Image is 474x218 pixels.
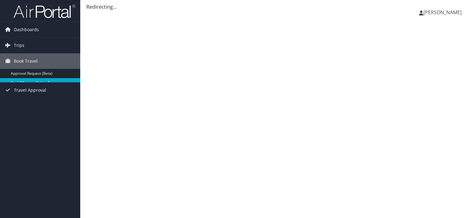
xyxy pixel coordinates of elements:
div: Redirecting... [86,3,468,10]
span: Travel Approval [14,82,46,98]
span: Dashboards [14,22,39,37]
img: airportal-logo.png [14,4,75,19]
a: [PERSON_NAME] [419,3,468,22]
span: Book Travel [14,53,38,69]
span: [PERSON_NAME] [423,9,462,16]
span: Trips [14,38,24,53]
